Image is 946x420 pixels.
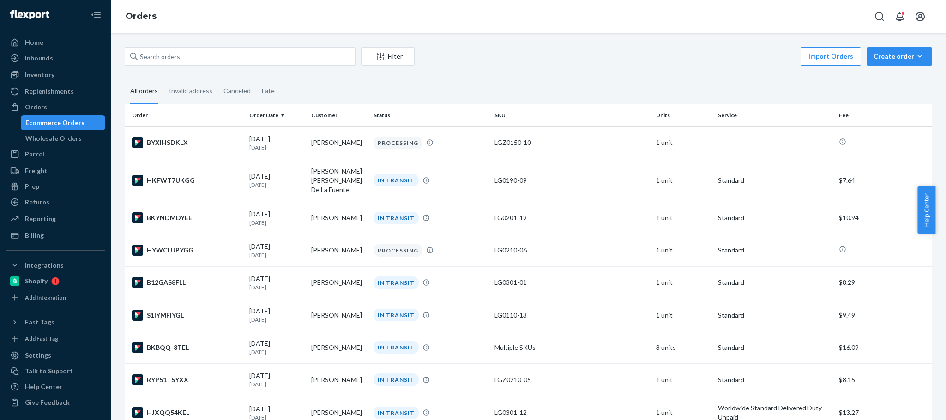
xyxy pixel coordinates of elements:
[132,407,242,418] div: HJXQQ54KEL
[6,228,105,243] a: Billing
[25,134,82,143] div: Wholesale Orders
[835,364,932,396] td: $8.15
[307,234,369,266] td: [PERSON_NAME]
[718,278,832,287] p: Standard
[125,47,356,66] input: Search orders
[6,379,105,394] a: Help Center
[911,7,929,26] button: Open account menu
[249,219,304,227] p: [DATE]
[249,274,304,291] div: [DATE]
[25,166,48,175] div: Freight
[652,364,714,396] td: 1 unit
[307,331,369,364] td: [PERSON_NAME]
[132,137,242,148] div: BYXIHSDKLX
[6,195,105,210] a: Returns
[249,144,304,151] p: [DATE]
[25,54,53,63] div: Inbounds
[835,299,932,331] td: $9.49
[307,266,369,299] td: [PERSON_NAME]
[249,339,304,356] div: [DATE]
[6,348,105,363] a: Settings
[718,213,832,222] p: Standard
[6,147,105,162] a: Parcel
[374,244,422,257] div: PROCESSING
[6,163,105,178] a: Freight
[374,341,419,354] div: IN TRANSIT
[249,210,304,227] div: [DATE]
[6,333,105,344] a: Add Fast Tag
[25,182,39,191] div: Prep
[6,84,105,99] a: Replenishments
[249,172,304,189] div: [DATE]
[494,311,649,320] div: LG0110-13
[132,175,242,186] div: HKFWT7UKGG
[132,212,242,223] div: BKYNDMDYEE
[374,174,419,186] div: IN TRANSIT
[249,306,304,324] div: [DATE]
[132,374,242,385] div: RYP51TSYXX
[249,134,304,151] div: [DATE]
[652,299,714,331] td: 1 unit
[652,234,714,266] td: 1 unit
[6,51,105,66] a: Inbounds
[249,283,304,291] p: [DATE]
[249,371,304,388] div: [DATE]
[718,246,832,255] p: Standard
[25,382,62,391] div: Help Center
[652,104,714,126] th: Units
[25,38,43,47] div: Home
[125,104,246,126] th: Order
[870,7,889,26] button: Open Search Box
[494,246,649,255] div: LG0210-06
[494,176,649,185] div: LG0190-09
[249,242,304,259] div: [DATE]
[652,159,714,202] td: 1 unit
[6,211,105,226] a: Reporting
[25,335,58,342] div: Add Fast Tag
[118,3,164,30] ol: breadcrumbs
[494,375,649,384] div: LGZ0210-05
[132,342,242,353] div: BKBQQ-8TEL
[25,276,48,286] div: Shopify
[374,276,419,289] div: IN TRANSIT
[491,331,652,364] td: Multiple SKUs
[25,294,66,301] div: Add Integration
[835,104,932,126] th: Fee
[25,150,44,159] div: Parcel
[361,47,415,66] button: Filter
[25,87,74,96] div: Replenishments
[6,67,105,82] a: Inventory
[25,231,44,240] div: Billing
[25,366,73,376] div: Talk to Support
[801,47,861,66] button: Import Orders
[652,202,714,234] td: 1 unit
[6,315,105,330] button: Fast Tags
[21,115,106,130] a: Ecommerce Orders
[25,102,47,112] div: Orders
[652,331,714,364] td: 3 units
[917,186,935,234] button: Help Center
[262,79,275,103] div: Late
[652,266,714,299] td: 1 unit
[835,266,932,299] td: $8.29
[249,348,304,356] p: [DATE]
[494,278,649,287] div: LG0301-01
[25,214,56,223] div: Reporting
[6,364,105,378] a: Talk to Support
[718,311,832,320] p: Standard
[249,251,304,259] p: [DATE]
[494,138,649,147] div: LGZ0150-10
[491,104,652,126] th: SKU
[249,181,304,189] p: [DATE]
[307,126,369,159] td: [PERSON_NAME]
[374,373,419,386] div: IN TRANSIT
[25,118,84,127] div: Ecommerce Orders
[21,131,106,146] a: Wholesale Orders
[835,159,932,202] td: $7.64
[223,79,251,103] div: Canceled
[891,7,909,26] button: Open notifications
[25,70,54,79] div: Inventory
[6,258,105,273] button: Integrations
[249,316,304,324] p: [DATE]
